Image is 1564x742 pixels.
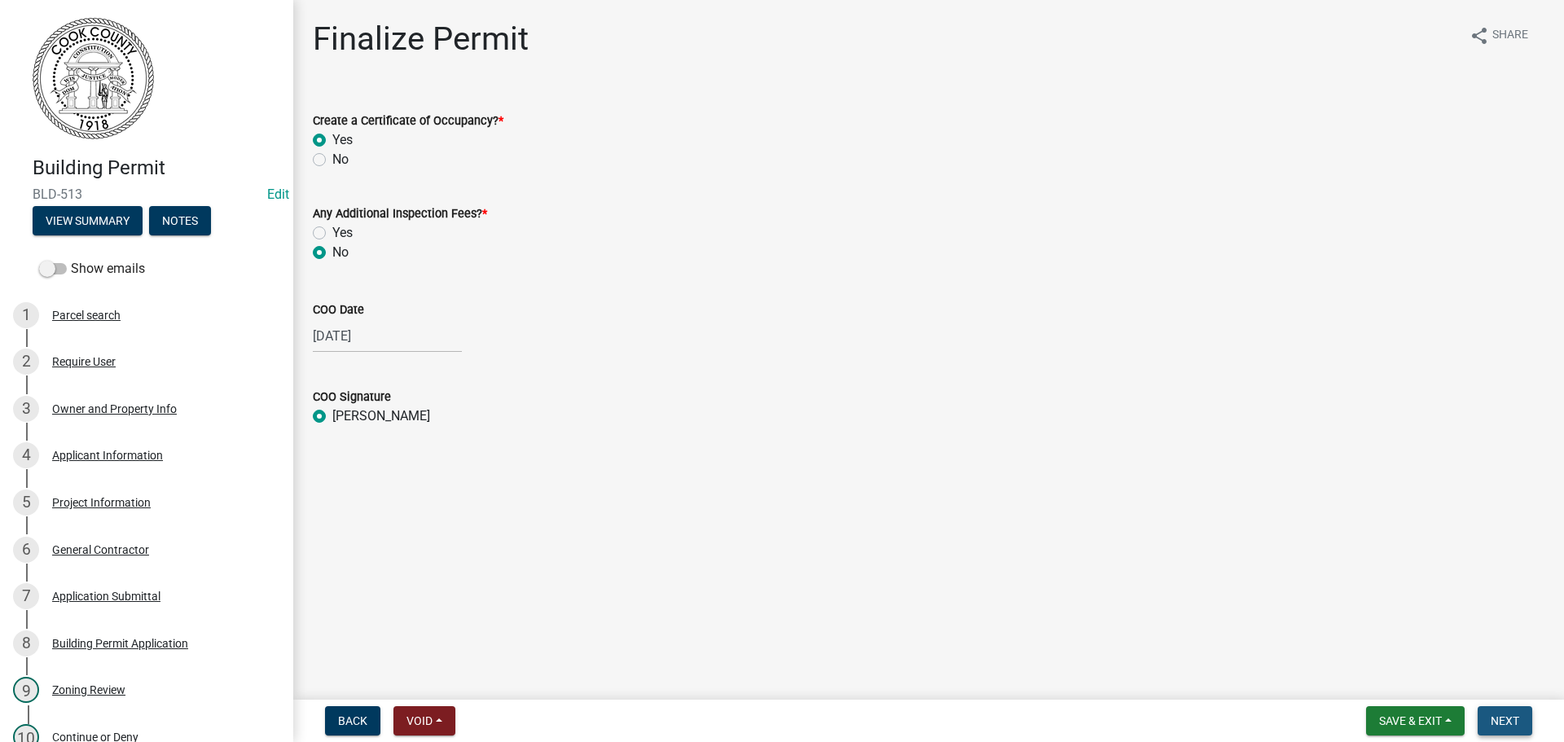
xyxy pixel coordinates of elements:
[1366,706,1465,735] button: Save & Exit
[332,406,430,426] label: [PERSON_NAME]
[313,116,503,127] label: Create a Certificate of Occupancy?
[332,243,349,262] label: No
[332,130,353,150] label: Yes
[52,310,121,321] div: Parcel search
[332,223,353,243] label: Yes
[13,583,39,609] div: 7
[149,206,211,235] button: Notes
[1379,714,1442,727] span: Save & Exit
[313,305,364,316] label: COO Date
[1470,26,1489,46] i: share
[13,537,39,563] div: 6
[338,714,367,727] span: Back
[33,187,261,202] span: BLD-513
[313,392,391,403] label: COO Signature
[267,187,289,202] a: Edit
[13,490,39,516] div: 5
[149,215,211,228] wm-modal-confirm: Notes
[1456,20,1541,51] button: shareShare
[13,442,39,468] div: 4
[52,403,177,415] div: Owner and Property Info
[33,215,143,228] wm-modal-confirm: Summary
[1492,26,1528,46] span: Share
[33,156,280,180] h4: Building Permit
[313,209,487,220] label: Any Additional Inspection Fees?
[52,497,151,508] div: Project Information
[406,714,433,727] span: Void
[13,396,39,422] div: 3
[313,319,462,353] input: mm/dd/yyyy
[39,259,145,279] label: Show emails
[52,544,149,555] div: General Contractor
[332,150,349,169] label: No
[33,206,143,235] button: View Summary
[52,450,163,461] div: Applicant Information
[325,706,380,735] button: Back
[52,356,116,367] div: Require User
[33,17,154,139] img: Cook County, Georgia
[393,706,455,735] button: Void
[313,20,529,59] h1: Finalize Permit
[13,349,39,375] div: 2
[1491,714,1519,727] span: Next
[52,591,160,602] div: Application Submittal
[13,302,39,328] div: 1
[1478,706,1532,735] button: Next
[52,684,125,696] div: Zoning Review
[13,677,39,703] div: 9
[52,638,188,649] div: Building Permit Application
[267,187,289,202] wm-modal-confirm: Edit Application Number
[13,630,39,656] div: 8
